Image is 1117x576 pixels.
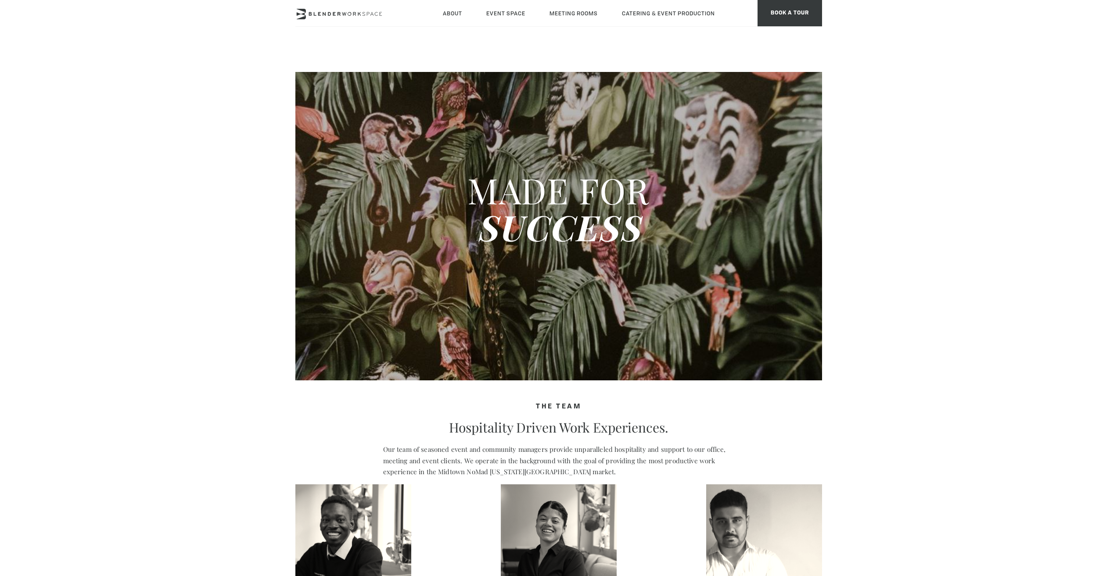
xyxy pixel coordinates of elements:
[536,404,581,410] span: THE TEAM
[477,204,640,250] em: Success
[1073,534,1117,576] iframe: Chat Widget
[449,419,668,435] h2: Hospitality Driven Work Experiences.
[304,172,813,246] h1: Made for
[383,444,734,478] p: Our team of seasoned event and community managers provide unparalleled hospitality and support to...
